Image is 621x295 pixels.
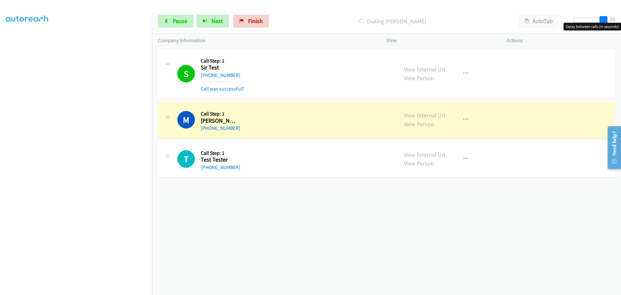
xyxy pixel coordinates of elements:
[404,66,445,73] a: View External Url
[211,17,223,25] span: Next
[201,111,240,117] h5: Call Step: 1
[173,17,187,25] span: Pause
[233,15,269,28] a: Finish
[196,15,229,28] button: Next
[177,65,195,82] h1: S
[201,86,244,92] a: Call was successful?
[404,151,445,158] a: View External Url
[201,164,240,170] a: [PHONE_NUMBER]
[158,37,375,44] p: Company Information
[158,15,194,28] a: Pause
[404,112,445,119] a: View External Url
[201,117,236,125] h2: [PERSON_NAME]
[201,125,240,131] a: [PHONE_NUMBER]
[177,111,195,129] h1: M
[404,160,434,167] a: View Person
[201,58,244,64] h5: Call Step: 1
[278,17,507,26] p: Dialing [PERSON_NAME]
[201,64,236,71] h2: Sir Test
[201,150,240,156] h5: Call Step: 1
[404,120,434,128] a: View Person
[507,37,615,44] p: Actions
[201,72,240,78] a: [PHONE_NUMBER]
[404,74,434,82] a: View Person
[248,17,263,25] span: Finish
[602,122,621,173] iframe: Resource Center
[201,156,236,164] h2: Test Tester
[387,37,495,44] p: View
[519,15,559,28] button: AutoTab
[609,15,615,23] div: 30
[177,150,195,168] h1: T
